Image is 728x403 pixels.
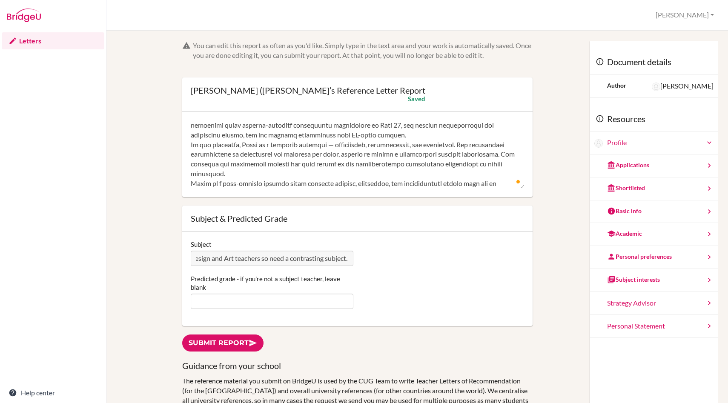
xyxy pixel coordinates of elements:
a: Academic [590,223,718,246]
a: Personal Statement [590,315,718,338]
button: [PERSON_NAME] [652,7,718,23]
a: Personal preferences [590,246,718,269]
a: Profile [607,138,714,148]
a: Applications [590,154,718,177]
div: Saved [408,94,425,103]
div: Author [607,81,626,90]
label: Subject [191,240,212,249]
h3: Guidance from your school [182,360,532,372]
a: Letters [2,32,104,49]
a: Strategy Advisor [590,292,718,315]
div: Subject & Predicted Grade [191,214,524,223]
div: Academic [607,229,642,238]
div: [PERSON_NAME] ([PERSON_NAME]’s Reference Letter Report [191,86,425,94]
div: Basic info [607,207,642,215]
div: Personal preferences [607,252,672,261]
a: Shortlisted [590,177,718,200]
img: Bridge-U [7,9,41,22]
a: Subject interests [590,269,718,292]
div: You can edit this report as often as you'd like. Simply type in the text area and your work is au... [193,41,532,60]
div: [PERSON_NAME] [652,81,714,91]
div: Document details [590,49,718,75]
img: Paul Rispin [652,83,660,91]
a: Basic info [590,200,718,223]
div: Subject interests [607,275,660,284]
a: Submit report [182,334,264,352]
img: Jie (Helen) Dong [594,139,603,148]
textarea: To enrich screen reader interactions, please activate Accessibility in Grammarly extension settings [191,120,524,189]
div: Shortlisted [607,184,645,192]
a: Help center [2,384,104,401]
label: Predicted grade - if you're not a subject teacher, leave blank [191,274,353,292]
div: Resources [590,106,718,132]
div: Applications [607,161,649,169]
